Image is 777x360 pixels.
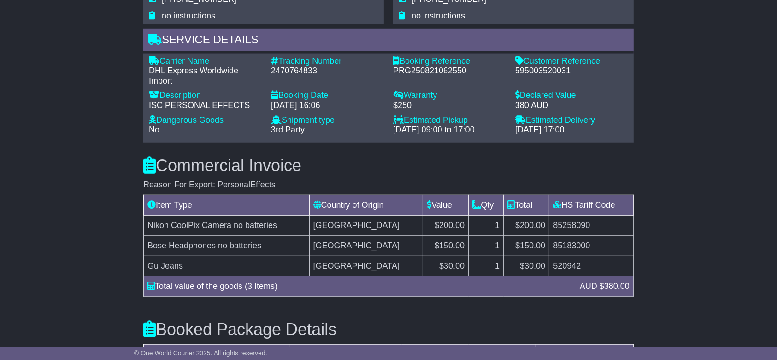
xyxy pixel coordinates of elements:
[423,216,469,236] td: $200.00
[423,236,469,256] td: $150.00
[149,90,262,101] div: Description
[575,280,634,293] div: AUD $380.00
[309,256,423,276] td: [GEOGRAPHIC_DATA]
[144,256,310,276] td: Gu Jeans
[549,236,634,256] td: 85183000
[393,115,506,126] div: Estimated Pickup
[515,66,628,76] div: 595003520031
[271,90,384,101] div: Booking Date
[504,195,549,216] td: Total
[515,101,628,111] div: 380 AUD
[149,125,159,134] span: No
[469,236,504,256] td: 1
[149,66,262,86] div: DHL Express Worldwide Import
[309,216,423,236] td: [GEOGRAPHIC_DATA]
[504,216,549,236] td: $200.00
[149,101,262,111] div: ISC PERSONAL EFFECTS
[271,101,384,111] div: [DATE] 16:06
[423,195,469,216] td: Value
[271,66,384,76] div: 2470764833
[143,156,634,175] h3: Commercial Invoice
[309,195,423,216] td: Country of Origin
[423,256,469,276] td: $30.00
[393,66,506,76] div: PRG250821062550
[504,236,549,256] td: $150.00
[549,195,634,216] td: HS Tariff Code
[515,90,628,101] div: Declared Value
[134,349,267,357] span: © One World Courier 2025. All rights reserved.
[271,56,384,66] div: Tracking Number
[469,216,504,236] td: 1
[515,56,628,66] div: Customer Reference
[143,280,575,293] div: Total value of the goods (3 Items)
[412,11,465,20] span: no instructions
[271,125,305,134] span: 3rd Party
[469,256,504,276] td: 1
[271,115,384,126] div: Shipment type
[504,256,549,276] td: $30.00
[144,195,310,216] td: Item Type
[144,236,310,256] td: Bose Headphones no batteries
[549,256,634,276] td: 520942
[149,115,262,126] div: Dangerous Goods
[143,29,634,54] div: Service Details
[515,125,628,135] div: [DATE] 17:00
[144,216,310,236] td: Nikon CoolPix Camera no batteries
[143,320,634,339] h3: Booked Package Details
[515,115,628,126] div: Estimated Delivery
[143,180,634,190] div: Reason For Export: PersonalEffects
[149,56,262,66] div: Carrier Name
[393,125,506,135] div: [DATE] 09:00 to 17:00
[309,236,423,256] td: [GEOGRAPHIC_DATA]
[162,11,215,20] span: no instructions
[393,56,506,66] div: Booking Reference
[549,216,634,236] td: 85258090
[393,101,506,111] div: $250
[393,90,506,101] div: Warranty
[469,195,504,216] td: Qty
